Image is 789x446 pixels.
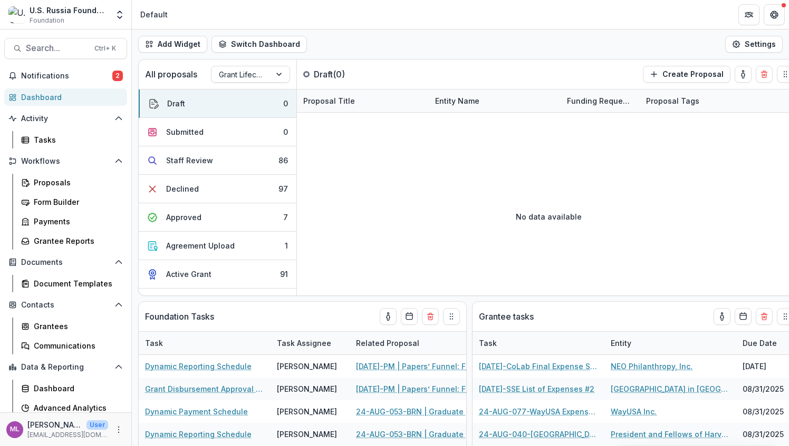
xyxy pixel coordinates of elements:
div: Task [473,338,503,349]
div: Entity [604,338,638,349]
a: Dashboard [4,88,127,106]
a: Document Templates [17,275,127,292]
a: Tasks [17,131,127,148]
div: Staff Review [166,155,213,166]
a: Grant Disbursement Approval Form [145,383,264,394]
button: Open Documents [4,254,127,271]
div: Submitted [166,126,204,137]
button: Calendar [401,308,418,325]
button: Delete card [756,66,773,83]
div: [PERSON_NAME] [277,383,337,394]
a: 24-AUG-053-BRN | Graduate Research Cooperation Project 2.0 [356,406,475,417]
div: Funding Requested [561,95,640,106]
div: Entity [604,332,736,354]
p: All proposals [145,68,197,81]
div: Proposals [34,177,119,188]
div: Grantee Reports [34,235,119,246]
div: Task Assignee [271,332,350,354]
button: Declined97 [139,175,296,203]
div: Task [139,338,169,349]
a: [DATE]-PM | Papers’ Funnel: From the Emigrant Community Media to the Commercial Client Stream [356,361,475,372]
span: Workflows [21,157,110,166]
div: Grantees [34,321,119,332]
button: Partners [738,4,759,25]
a: Form Builder [17,193,127,211]
button: Create Proposal [643,66,730,83]
button: Delete card [756,308,773,325]
button: toggle-assigned-to-me [735,66,752,83]
div: Communications [34,340,119,351]
button: Draft0 [139,90,296,118]
button: Open Activity [4,110,127,127]
div: Maria Lvova [10,426,20,433]
div: Related Proposal [350,338,426,349]
span: Foundation [30,16,64,25]
p: Foundation Tasks [145,310,214,323]
a: 24-AUG-077-WayUSA Expense Summary #2 [479,406,598,417]
a: Dynamic Reporting Schedule [145,361,252,372]
a: Dashboard [17,380,127,397]
button: Settings [725,36,783,53]
div: Proposal Title [297,90,429,112]
button: Approved7 [139,203,296,232]
button: Submitted0 [139,118,296,146]
p: [EMAIL_ADDRESS][DOMAIN_NAME] [27,430,108,440]
div: 91 [280,269,288,280]
a: Dynamic Payment Schedule [145,406,248,417]
a: NEO Philanthropy, Inc. [611,361,692,372]
div: 1 [285,240,288,251]
div: Declined [166,183,199,194]
div: Advanced Analytics [34,402,119,413]
div: Default [140,9,168,20]
span: Notifications [21,72,112,81]
span: Contacts [21,301,110,310]
div: Document Templates [34,278,119,289]
div: 7 [283,212,288,223]
div: Approved [166,212,201,223]
a: [DATE]-SSE List of Expenses #2 [479,383,594,394]
p: Draft ( 0 ) [314,68,393,81]
div: Related Proposal [350,332,482,354]
div: Proposal Tags [640,90,772,112]
p: User [86,420,108,430]
div: Task [473,332,604,354]
div: Proposal Title [297,95,361,106]
button: Add Widget [138,36,207,53]
div: 0 [283,126,288,137]
button: Open entity switcher [112,4,127,25]
div: [PERSON_NAME] [277,361,337,372]
a: 24-AUG-040-[GEOGRAPHIC_DATA] List of Expenses #1 [479,429,598,440]
div: Dashboard [34,383,119,394]
button: Search... [4,38,127,59]
span: Documents [21,258,110,267]
div: Entity Name [429,90,561,112]
div: 86 [278,155,288,166]
div: Task Assignee [271,338,338,349]
div: Entity Name [429,95,486,106]
div: Draft [167,98,185,109]
div: Task [139,332,271,354]
a: [GEOGRAPHIC_DATA] in [GEOGRAPHIC_DATA] [611,383,730,394]
button: Open Data & Reporting [4,359,127,375]
div: [PERSON_NAME] [277,429,337,440]
button: Calendar [735,308,752,325]
div: Funding Requested [561,90,640,112]
p: No data available [516,211,582,222]
a: Grantees [17,318,127,335]
div: [PERSON_NAME] [277,406,337,417]
button: Drag [443,308,460,325]
div: Agreement Upload [166,240,235,251]
button: Switch Dashboard [211,36,307,53]
p: Grantee tasks [479,310,534,323]
div: U.S. Russia Foundation [30,5,108,16]
button: Active Grant91 [139,260,296,289]
button: Agreement Upload1 [139,232,296,260]
a: Grantee Reports [17,232,127,250]
div: Tasks [34,134,119,145]
a: Communications [17,337,127,354]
